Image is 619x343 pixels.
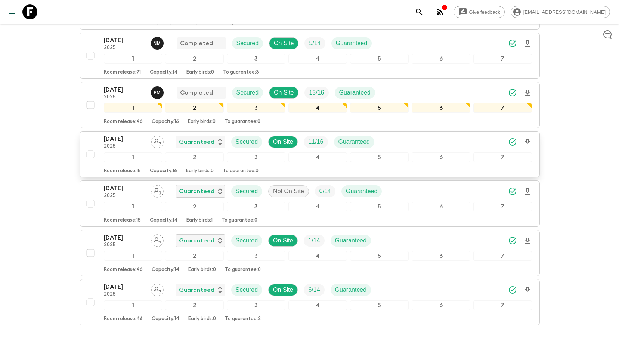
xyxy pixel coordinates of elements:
[104,316,143,322] p: Room release: 46
[104,36,145,45] p: [DATE]
[80,230,540,276] button: [DATE]2025Assign pack leaderGuaranteedSecuredOn SiteTrip FillGuaranteed1234567Room release:46Capa...
[223,168,259,174] p: To guarantee: 0
[465,9,504,15] span: Give feedback
[335,236,367,245] p: Guaranteed
[231,185,263,197] div: Secured
[508,187,517,196] svg: Synced Successfully
[288,103,347,113] div: 4
[104,94,145,100] p: 2025
[165,152,224,162] div: 2
[188,267,216,273] p: Early birds: 0
[304,136,328,148] div: Trip Fill
[350,152,409,162] div: 5
[104,242,145,248] p: 2025
[336,39,368,48] p: Guaranteed
[104,193,145,199] p: 2025
[151,237,164,242] span: Assign pack leader
[523,138,532,147] svg: Download Onboarding
[104,54,163,64] div: 1
[104,119,143,125] p: Room release: 46
[232,37,263,49] div: Secured
[350,103,409,113] div: 5
[225,316,261,322] p: To guarantee: 2
[227,300,285,310] div: 3
[165,54,224,64] div: 2
[104,168,141,174] p: Room release: 15
[454,6,505,18] a: Give feedback
[179,285,214,294] p: Guaranteed
[80,131,540,177] button: [DATE]2025Assign pack leaderGuaranteedSecuredOn SiteTrip FillGuaranteed1234567Room release:15Capa...
[273,187,304,196] p: Not On Site
[104,217,141,223] p: Room release: 15
[104,45,145,51] p: 2025
[338,137,370,146] p: Guaranteed
[508,137,517,146] svg: Synced Successfully
[231,136,263,148] div: Secured
[268,284,298,296] div: On Site
[350,54,409,64] div: 5
[350,202,409,211] div: 5
[236,88,259,97] p: Secured
[104,85,145,94] p: [DATE]
[473,202,532,211] div: 7
[268,235,298,247] div: On Site
[179,137,214,146] p: Guaranteed
[350,300,409,310] div: 5
[523,237,532,245] svg: Download Onboarding
[288,54,347,64] div: 4
[288,152,347,162] div: 4
[274,88,294,97] p: On Site
[165,300,224,310] div: 2
[412,54,470,64] div: 6
[508,285,517,294] svg: Synced Successfully
[412,152,470,162] div: 6
[273,285,293,294] p: On Site
[511,6,610,18] div: [EMAIL_ADDRESS][DOMAIN_NAME]
[412,4,427,19] button: search adventures
[288,251,347,261] div: 4
[151,89,165,95] span: Fanuel Maina
[151,138,164,144] span: Assign pack leader
[523,187,532,196] svg: Download Onboarding
[288,202,347,211] div: 4
[269,87,298,99] div: On Site
[80,180,540,227] button: [DATE]2025Assign pack leaderGuaranteedSecuredNot On SiteTrip FillGuaranteed1234567Room release:15...
[104,135,145,143] p: [DATE]
[412,103,470,113] div: 6
[104,267,143,273] p: Room release: 46
[473,103,532,113] div: 7
[350,251,409,261] div: 5
[165,251,224,261] div: 2
[473,54,532,64] div: 7
[309,39,321,48] p: 5 / 14
[104,300,163,310] div: 1
[186,69,214,75] p: Early birds: 0
[236,285,258,294] p: Secured
[179,236,214,245] p: Guaranteed
[288,300,347,310] div: 4
[104,152,163,162] div: 1
[508,236,517,245] svg: Synced Successfully
[150,168,177,174] p: Capacity: 16
[523,286,532,295] svg: Download Onboarding
[188,316,216,322] p: Early birds: 0
[104,143,145,149] p: 2025
[150,69,177,75] p: Capacity: 14
[523,89,532,98] svg: Download Onboarding
[273,236,293,245] p: On Site
[274,39,294,48] p: On Site
[308,137,323,146] p: 11 / 16
[186,168,214,174] p: Early birds: 0
[519,9,610,15] span: [EMAIL_ADDRESS][DOMAIN_NAME]
[151,187,164,193] span: Assign pack leader
[104,103,163,113] div: 1
[335,285,367,294] p: Guaranteed
[225,119,260,125] p: To guarantee: 0
[304,87,328,99] div: Trip Fill
[315,185,335,197] div: Trip Fill
[80,33,540,79] button: [DATE]2025Nimrod MainaCompletedSecuredOn SiteTrip FillGuaranteed1234567Room release:91Capacity:14...
[227,251,285,261] div: 3
[104,184,145,193] p: [DATE]
[231,284,263,296] div: Secured
[80,279,540,325] button: [DATE]2025Assign pack leaderGuaranteedSecuredOn SiteTrip FillGuaranteed1234567Room release:46Capa...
